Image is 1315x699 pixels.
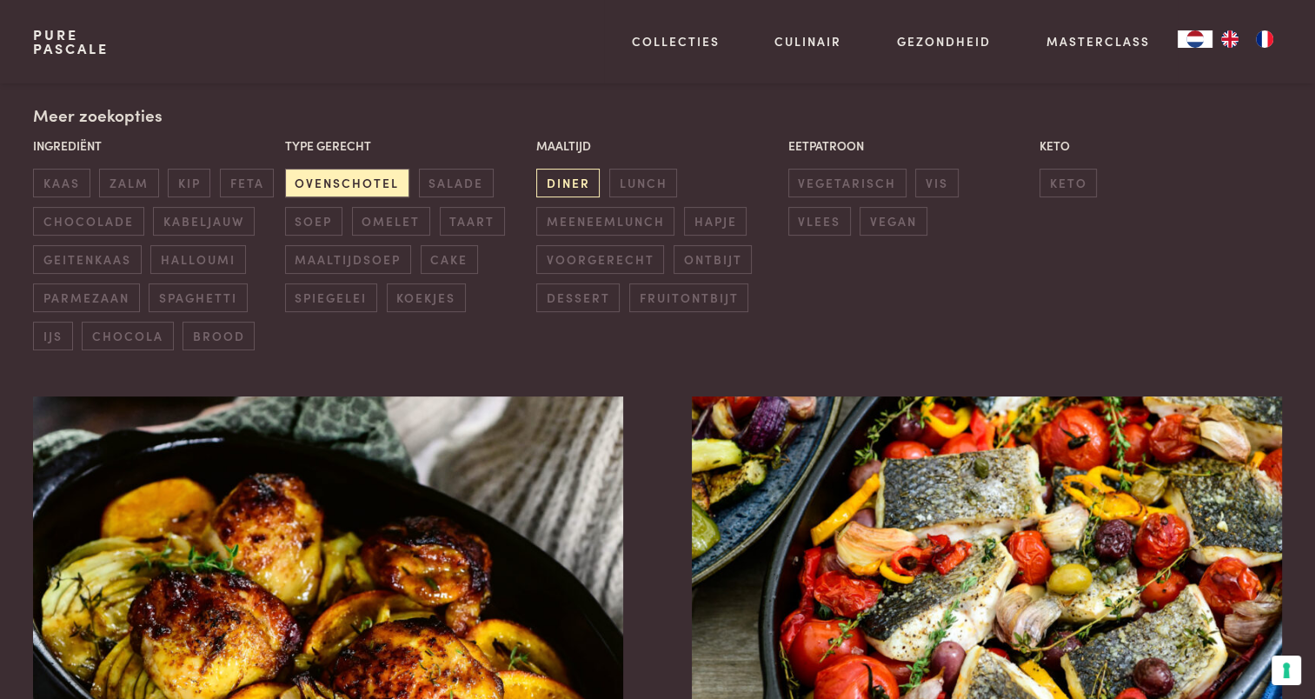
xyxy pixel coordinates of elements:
a: Masterclass [1046,32,1150,50]
span: spaghetti [149,283,247,312]
span: kabeljauw [153,207,254,236]
span: koekjes [387,283,466,312]
p: Type gerecht [285,136,528,155]
a: EN [1212,30,1247,48]
span: fruitontbijt [629,283,748,312]
span: omelet [352,207,430,236]
span: feta [220,169,274,197]
span: parmezaan [33,283,139,312]
span: chocolade [33,207,143,236]
span: kaas [33,169,90,197]
span: zalm [99,169,158,197]
span: diner [536,169,600,197]
p: Ingrediënt [33,136,276,155]
p: Eetpatroon [788,136,1031,155]
a: Culinair [774,32,841,50]
span: salade [419,169,494,197]
span: vlees [788,207,851,236]
a: Gezondheid [897,32,991,50]
ul: Language list [1212,30,1282,48]
span: vegan [860,207,926,236]
p: Keto [1039,136,1282,155]
aside: Language selected: Nederlands [1178,30,1282,48]
span: vegetarisch [788,169,907,197]
a: NL [1178,30,1212,48]
span: dessert [536,283,620,312]
p: Maaltijd [536,136,779,155]
div: Language [1178,30,1212,48]
span: ijs [33,322,72,350]
span: meeneemlunch [536,207,674,236]
a: PurePascale [33,28,109,56]
span: ovenschotel [285,169,409,197]
span: soep [285,207,342,236]
span: lunch [609,169,677,197]
span: taart [440,207,505,236]
span: brood [183,322,255,350]
span: vis [915,169,958,197]
span: hapje [684,207,747,236]
span: voorgerecht [536,245,664,274]
span: ontbijt [674,245,752,274]
span: spiegelei [285,283,377,312]
span: keto [1039,169,1097,197]
span: cake [421,245,478,274]
span: geitenkaas [33,245,141,274]
button: Uw voorkeuren voor toestemming voor trackingtechnologieën [1272,656,1301,685]
span: kip [168,169,210,197]
span: chocola [82,322,173,350]
span: maaltijdsoep [285,245,411,274]
a: FR [1247,30,1282,48]
span: halloumi [150,245,245,274]
a: Collecties [632,32,720,50]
